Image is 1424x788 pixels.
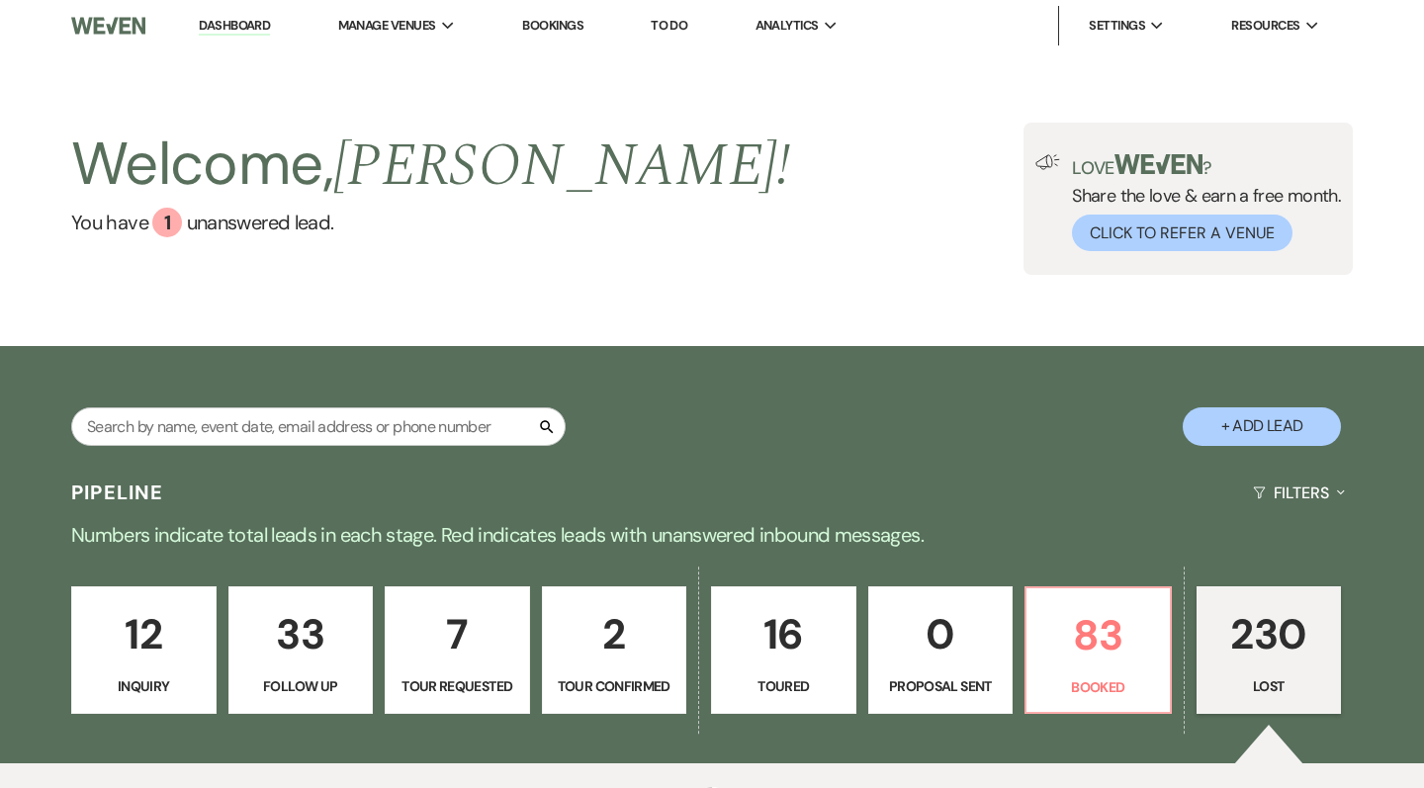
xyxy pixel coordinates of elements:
p: 2 [555,601,674,667]
p: Inquiry [84,675,204,697]
a: 83Booked [1024,586,1172,715]
span: [PERSON_NAME] ! [333,121,790,212]
span: Analytics [756,16,819,36]
img: Weven Logo [71,5,145,46]
p: 16 [724,601,844,667]
img: weven-logo-green.svg [1114,154,1202,174]
p: 0 [881,601,1001,667]
p: 12 [84,601,204,667]
a: 33Follow Up [228,586,374,715]
p: Love ? [1072,154,1341,177]
h2: Welcome, [71,123,790,208]
a: 16Toured [711,586,856,715]
a: Bookings [522,17,583,34]
p: 230 [1209,601,1329,667]
button: Click to Refer a Venue [1072,215,1292,251]
p: 33 [241,601,361,667]
div: Share the love & earn a free month. [1060,154,1341,251]
h3: Pipeline [71,479,164,506]
a: Dashboard [199,17,270,36]
button: Filters [1245,467,1353,519]
input: Search by name, event date, email address or phone number [71,407,566,446]
p: 83 [1038,602,1158,668]
a: 12Inquiry [71,586,217,715]
p: Proposal Sent [881,675,1001,697]
span: Resources [1231,16,1299,36]
a: 0Proposal Sent [868,586,1014,715]
div: 1 [152,208,182,237]
a: 230Lost [1197,586,1342,715]
a: You have 1 unanswered lead. [71,208,790,237]
p: Follow Up [241,675,361,697]
img: loud-speaker-illustration.svg [1035,154,1060,170]
p: Booked [1038,676,1158,698]
a: 2Tour Confirmed [542,586,687,715]
button: + Add Lead [1183,407,1341,446]
a: 7Tour Requested [385,586,530,715]
p: Toured [724,675,844,697]
p: Tour Confirmed [555,675,674,697]
span: Manage Venues [338,16,436,36]
span: Settings [1089,16,1145,36]
p: Tour Requested [398,675,517,697]
p: Lost [1209,675,1329,697]
p: 7 [398,601,517,667]
a: To Do [651,17,687,34]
